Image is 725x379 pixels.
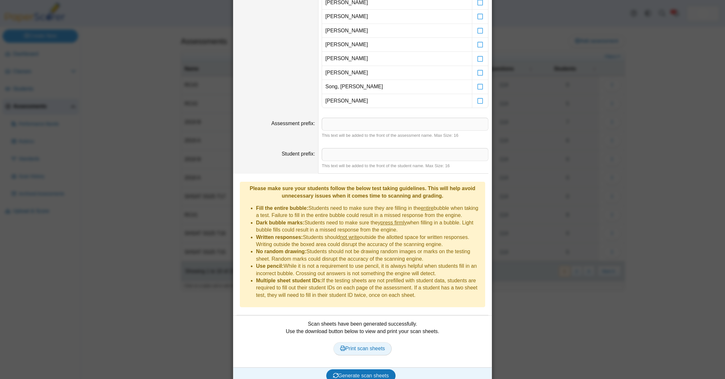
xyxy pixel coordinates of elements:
[256,220,304,225] b: Dark bubble marks:
[322,24,472,38] td: [PERSON_NAME]
[256,205,308,211] b: Fill the entire bubble:
[322,66,472,80] td: [PERSON_NAME]
[282,151,315,157] label: Student prefix
[256,234,303,240] b: Written responses:
[340,346,385,351] span: Print scan sheets
[340,234,359,240] u: not write
[333,342,392,355] a: Print scan sheets
[380,220,407,225] u: press firmly
[256,234,482,248] li: Students should outside the allotted space for written responses. Writing outside the boxed area ...
[256,263,284,269] b: Use pencil:
[256,248,482,263] li: Students should not be drawing random images or marks on the testing sheet. Random marks could di...
[322,94,472,108] td: [PERSON_NAME]
[250,186,475,198] b: Please make sure your students follow the below test taking guidelines. This will help avoid unne...
[256,219,482,234] li: Students need to make sure they when filling in a bubble. Light bubble fills could result in a mi...
[256,278,322,283] b: Multiple sheet student IDs:
[256,249,307,254] b: No random drawing:
[256,277,482,299] li: If the testing sheets are not prefilled with student data, students are required to fill out thei...
[421,205,434,211] u: entire
[256,205,482,219] li: Students need to make sure they are filling in the bubble when taking a test. Failure to fill in ...
[271,121,315,126] label: Assessment prefix
[322,52,472,66] td: [PERSON_NAME]
[237,320,488,363] div: Scan sheets have been generated successfully. Use the download button below to view and print you...
[256,263,482,277] li: While it is not a requirement to use pencil, it is always helpful when students fill in an incorr...
[322,10,472,24] td: [PERSON_NAME]
[322,133,488,138] div: This text will be added to the front of the assessment name. Max Size: 16
[322,163,488,169] div: This text will be added to the front of the student name. Max Size: 16
[333,373,389,378] span: Generate scan sheets
[322,38,472,52] td: [PERSON_NAME]
[322,80,472,94] td: Song, [PERSON_NAME]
